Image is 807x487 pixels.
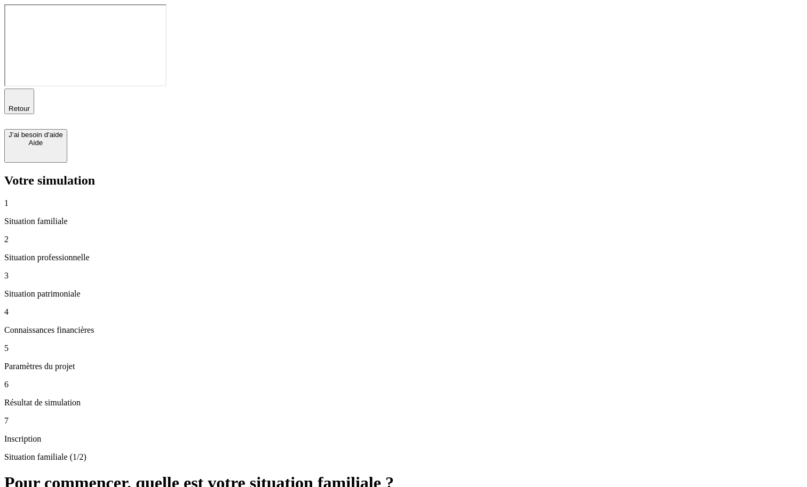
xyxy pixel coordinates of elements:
button: J’ai besoin d'aideAide [4,129,67,163]
p: Situation patrimoniale [4,289,803,299]
p: 2 [4,235,803,244]
span: Retour [9,105,30,113]
p: Situation professionnelle [4,253,803,262]
p: Connaissances financières [4,325,803,335]
p: 5 [4,344,803,353]
button: Retour [4,89,34,114]
p: Situation familiale (1/2) [4,452,803,462]
h2: Votre simulation [4,173,803,188]
p: 1 [4,198,803,208]
p: Inscription [4,434,803,444]
p: 4 [4,307,803,317]
p: 3 [4,271,803,281]
p: 7 [4,416,803,426]
p: 6 [4,380,803,389]
p: Situation familiale [4,217,803,226]
div: J’ai besoin d'aide [9,131,63,139]
p: Résultat de simulation [4,398,803,408]
p: Paramètres du projet [4,362,803,371]
div: Aide [9,139,63,147]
